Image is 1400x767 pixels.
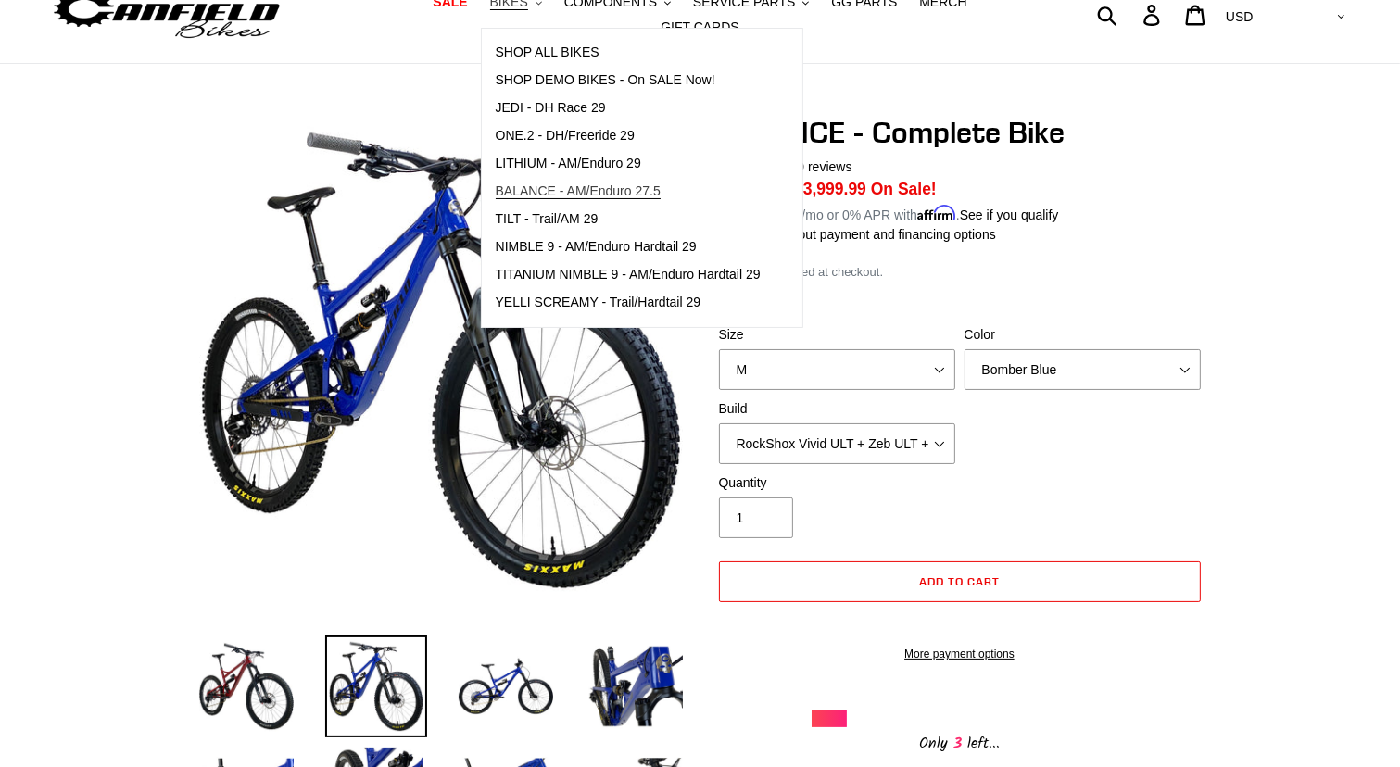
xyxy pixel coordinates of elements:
[919,574,1000,588] span: Add to cart
[325,635,427,737] img: Load image into Gallery viewer, BALANCE - Complete Bike
[714,201,1059,225] p: Starting at /mo or 0% APR with .
[496,72,715,88] span: SHOP DEMO BIKES - On SALE Now!
[661,19,739,35] span: GIFT CARDS
[482,122,775,150] a: ONE.2 - DH/Freeride 29
[482,233,775,261] a: NIMBLE 9 - AM/Enduro Hardtail 29
[871,177,937,201] span: On Sale!
[482,94,775,122] a: JEDI - DH Race 29
[482,150,775,178] a: LITHIUM - AM/Enduro 29
[482,261,775,289] a: TITANIUM NIMBLE 9 - AM/Enduro Hardtail 29
[496,295,701,310] span: YELLI SCREAMY - Trail/Hardtail 29
[719,646,1201,662] a: More payment options
[496,156,641,171] span: LITHIUM - AM/Enduro 29
[482,206,775,233] a: TILT - Trail/AM 29
[714,115,1205,150] h1: BALANCE - Complete Bike
[496,44,599,60] span: SHOP ALL BIKES
[719,399,955,419] label: Build
[719,473,955,493] label: Quantity
[917,205,956,220] span: Affirm
[482,39,775,67] a: SHOP ALL BIKES
[496,211,599,227] span: TILT - Trail/AM 29
[797,159,851,174] span: 9 reviews
[496,128,635,144] span: ONE.2 - DH/Freeride 29
[496,183,661,199] span: BALANCE - AM/Enduro 27.5
[714,227,996,242] a: Learn more about payment and financing options
[195,635,297,737] img: Load image into Gallery viewer, BALANCE - Complete Bike
[585,635,687,737] img: Load image into Gallery viewer, BALANCE - Complete Bike
[719,325,955,345] label: Size
[960,207,1059,222] a: See if you qualify - Learn more about Affirm Financing (opens in modal)
[714,263,1205,282] div: calculated at checkout.
[496,239,697,255] span: NIMBLE 9 - AM/Enduro Hardtail 29
[496,267,761,283] span: TITANIUM NIMBLE 9 - AM/Enduro Hardtail 29
[482,289,775,317] a: YELLI SCREAMY - Trail/Hardtail 29
[812,727,1108,756] div: Only left...
[651,15,749,40] a: GIFT CARDS
[719,561,1201,602] button: Add to cart
[482,178,775,206] a: BALANCE - AM/Enduro 27.5
[496,100,606,116] span: JEDI - DH Race 29
[455,635,557,737] img: Load image into Gallery viewer, BALANCE - Complete Bike
[482,67,775,94] a: SHOP DEMO BIKES - On SALE Now!
[794,180,866,198] span: $3,999.99
[965,325,1201,345] label: Color
[948,732,967,755] span: 3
